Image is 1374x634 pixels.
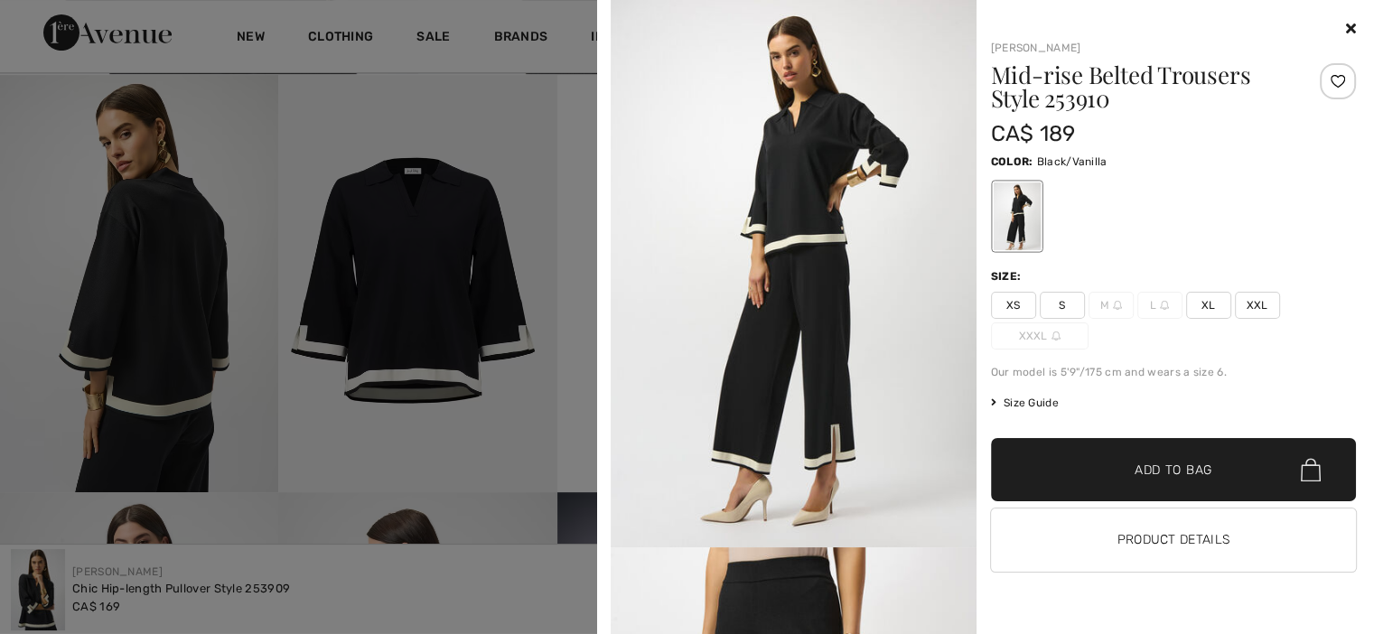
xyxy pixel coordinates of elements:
[1037,155,1108,168] span: Black/Vanilla
[1186,292,1231,319] span: XL
[991,438,1357,501] button: Add to Bag
[41,13,78,29] span: Help
[1052,331,1061,340] img: ring-m.svg
[991,155,1033,168] span: Color:
[991,508,1357,572] button: Product Details
[1301,458,1321,481] img: Bag.svg
[991,364,1357,380] div: Our model is 5'9"/175 cm and wears a size 6.
[1113,301,1122,310] img: ring-m.svg
[991,292,1036,319] span: XS
[1089,292,1134,319] span: M
[1235,292,1280,319] span: XXL
[1137,292,1182,319] span: L
[1040,292,1085,319] span: S
[1135,461,1212,480] span: Add to Bag
[991,395,1059,411] span: Size Guide
[1160,301,1169,310] img: ring-m.svg
[991,268,1025,284] div: Size:
[991,42,1081,54] a: [PERSON_NAME]
[991,121,1076,146] span: CA$ 189
[993,182,1040,250] div: Black/Vanilla
[991,322,1089,350] span: XXXL
[991,63,1295,110] h1: Mid-rise Belted Trousers Style 253910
